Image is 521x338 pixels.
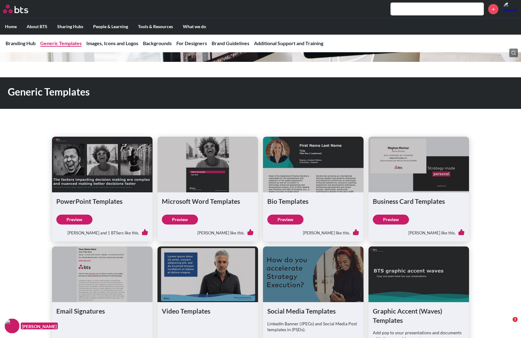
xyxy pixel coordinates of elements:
a: Preview [56,215,93,225]
span: 1 [513,317,518,322]
h1: Microsoft Word Templates [162,197,254,206]
h1: Business Card Templates [373,197,465,206]
a: Preview [162,215,198,225]
h1: Social Media Templates [267,306,359,315]
div: [PERSON_NAME] like this. [267,225,359,237]
label: Tools & Resources [133,19,178,35]
label: What we do [178,19,211,35]
div: [PERSON_NAME] like this. [162,225,254,237]
h1: Generic Templates [8,85,362,99]
div: [PERSON_NAME] and 1 BTSers like this. [56,225,148,237]
img: Jeanette Flodell [503,2,518,16]
h1: Video Templates [162,306,254,315]
a: Brand Guidelines [212,40,249,46]
label: Sharing Hubs [52,19,88,35]
h1: PowerPoint Templates [56,197,148,206]
h1: Bio Templates [267,197,359,206]
a: Preview [267,215,304,225]
a: Images, Icons and Logos [86,40,138,46]
a: Generic Templates [40,40,82,46]
img: BTS Logo [3,5,28,13]
label: About BTS [22,19,52,35]
figcaption: [PERSON_NAME] [21,323,58,330]
a: + [488,4,498,14]
a: Backgrounds [143,40,172,46]
h1: Email Signatures [56,306,148,315]
a: Profile [503,2,518,16]
h1: Graphic Accent (Waves) Templates [373,306,465,325]
label: People & Learning [88,19,133,35]
div: [PERSON_NAME] like this. [373,225,465,237]
a: For Designers [176,40,207,46]
iframe: Intercom live chat [500,317,515,332]
a: Branding Hub [6,40,36,46]
img: F [5,319,19,333]
a: Go home [3,5,40,13]
a: Preview [373,215,409,225]
a: Additional Support and Training [254,40,323,46]
p: LinkedIn Banner (JPEGs) and Social Media Post templates in (PSDs). [267,321,359,333]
